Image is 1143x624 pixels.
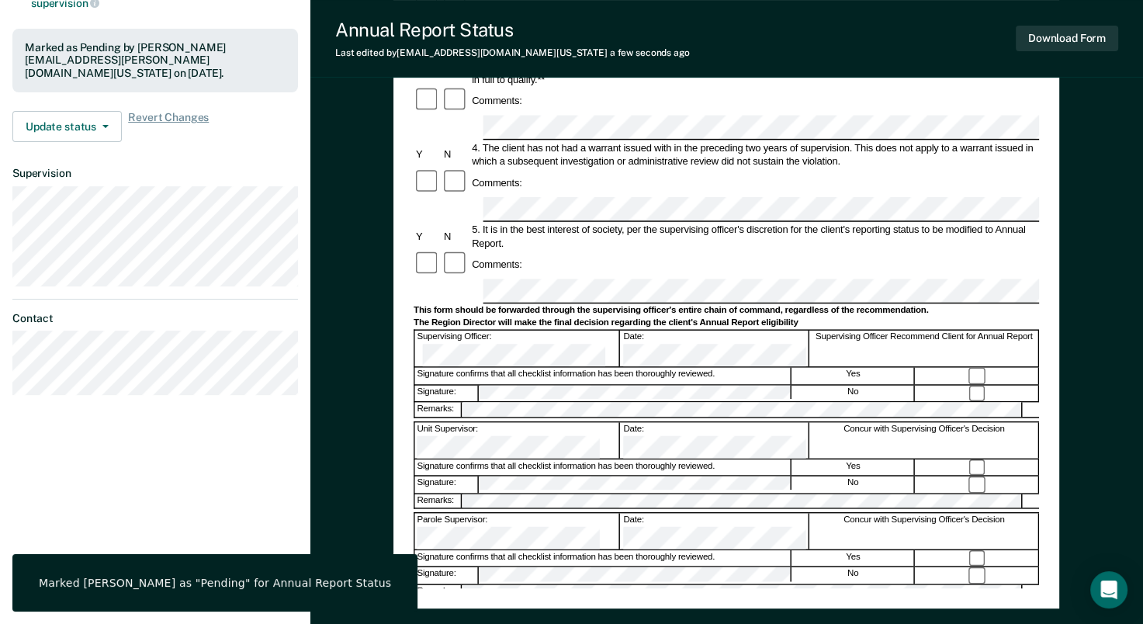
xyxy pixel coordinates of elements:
button: Update status [12,111,122,142]
dt: Contact [12,312,298,325]
div: Date: [622,331,809,366]
div: N [442,147,469,161]
div: Concur with Supervising Officer's Decision [810,422,1039,458]
div: The Region Director will make the final decision regarding the client's Annual Report eligibility [414,317,1039,328]
div: This form should be forwarded through the supervising officer's entire chain of command, regardle... [414,304,1039,316]
div: Date: [622,513,809,549]
div: Signature: [415,386,479,402]
div: Supervising Officer: [415,331,621,366]
div: Yes [792,550,915,567]
div: Comments: [470,94,525,107]
div: Remarks: [415,403,462,417]
span: a few seconds ago [610,47,690,58]
div: Supervising Officer Recommend Client for Annual Report [810,331,1039,366]
div: Unit Supervisor: [415,422,621,458]
div: Y [414,147,442,161]
div: Remarks: [415,494,462,508]
dt: Supervision [12,167,298,180]
div: Comments: [470,258,525,271]
div: Remarks: [415,585,462,599]
div: Signature: [415,567,479,584]
div: Annual Report Status [335,19,690,41]
div: Marked as Pending by [PERSON_NAME][EMAIL_ADDRESS][PERSON_NAME][DOMAIN_NAME][US_STATE] on [DATE]. [25,41,286,80]
div: Yes [792,459,915,476]
div: Date: [622,422,809,458]
div: Signature confirms that all checklist information has been thoroughly reviewed. [415,459,791,476]
div: Concur with Supervising Officer's Decision [810,513,1039,549]
div: No [792,477,915,493]
div: Signature confirms that all checklist information has been thoroughly reviewed. [415,550,791,567]
div: Open Intercom Messenger [1090,571,1127,608]
button: Download Form [1016,26,1118,51]
span: Revert Changes [128,111,209,142]
div: Y [414,229,442,242]
div: 5. It is in the best interest of society, per the supervising officer's discretion for the client... [470,223,1040,250]
div: No [792,386,915,402]
div: Signature: [415,477,479,493]
div: Signature confirms that all checklist information has been thoroughly reviewed. [415,368,791,384]
div: Parole Supervisor: [415,513,621,549]
div: Last edited by [EMAIL_ADDRESS][DOMAIN_NAME][US_STATE] [335,47,690,58]
div: 4. The client has not had a warrant issued with in the preceding two years of supervision. This d... [470,140,1040,168]
div: N [442,229,469,242]
div: Marked [PERSON_NAME] as "Pending" for Annual Report Status [39,576,391,590]
div: Comments: [470,176,525,189]
div: Yes [792,368,915,384]
div: No [792,567,915,584]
